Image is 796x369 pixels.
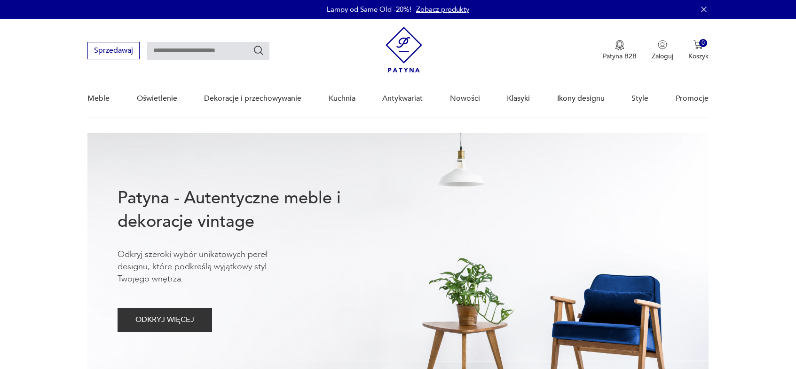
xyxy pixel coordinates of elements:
[676,80,709,117] a: Promocje
[87,42,140,59] button: Sprzedawaj
[603,40,637,61] a: Ikona medaluPatyna B2B
[631,80,648,117] a: Style
[118,249,296,285] p: Odkryj szeroki wybór unikatowych pereł designu, które podkreślą wyjątkowy styl Twojego wnętrza.
[118,186,371,233] h1: Patyna - Autentyczne meble i dekoracje vintage
[603,52,637,61] p: Patyna B2B
[603,40,637,61] button: Patyna B2B
[137,80,177,117] a: Oświetlenie
[652,52,673,61] p: Zaloguj
[118,308,212,332] button: ODKRYJ WIĘCEJ
[688,40,709,61] button: 0Koszyk
[327,5,411,14] p: Lampy od Same Old -20%!
[615,40,624,50] img: Ikona medalu
[557,80,605,117] a: Ikony designu
[416,5,469,14] a: Zobacz produkty
[507,80,530,117] a: Klasyki
[658,40,667,49] img: Ikonka użytkownika
[87,80,110,117] a: Meble
[699,39,707,47] div: 0
[382,80,423,117] a: Antykwariat
[253,45,264,56] button: Szukaj
[450,80,480,117] a: Nowości
[688,52,709,61] p: Koszyk
[118,317,212,324] a: ODKRYJ WIĘCEJ
[87,48,140,55] a: Sprzedawaj
[694,40,703,49] img: Ikona koszyka
[386,27,422,72] img: Patyna - sklep z meblami i dekoracjami vintage
[329,80,355,117] a: Kuchnia
[204,80,301,117] a: Dekoracje i przechowywanie
[652,40,673,61] button: Zaloguj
